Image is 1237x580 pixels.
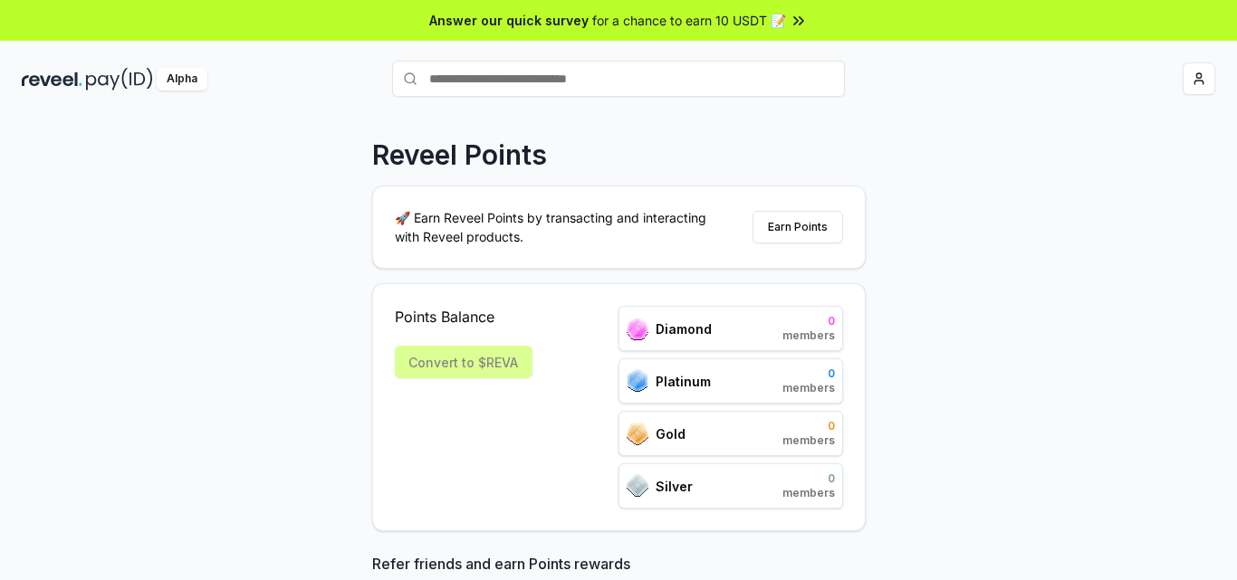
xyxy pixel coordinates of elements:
button: Earn Points [753,211,843,243]
span: members [782,486,835,500]
p: 🚀 Earn Reveel Points by transacting and interacting with Reveel products. [395,208,721,246]
span: Diamond [656,319,712,338]
span: 0 [782,366,835,381]
span: Points Balance [395,306,532,328]
span: members [782,328,835,343]
div: Alpha [157,68,207,90]
span: for a chance to earn 10 USDT 📝 [592,11,786,30]
p: Reveel Points [372,138,547,171]
span: 0 [782,471,835,486]
span: Platinum [656,372,711,391]
img: ranks_icon [627,318,648,340]
img: ranks_icon [627,474,648,498]
img: reveel_dark [22,68,82,90]
span: Gold [656,424,686,443]
span: members [782,381,835,395]
span: members [782,433,835,448]
span: 0 [782,419,835,433]
img: ranks_icon [627,423,648,445]
span: Silver [656,477,693,496]
img: pay_id [86,68,153,90]
span: Answer our quick survey [429,11,589,30]
span: 0 [782,314,835,328]
img: ranks_icon [627,369,648,393]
